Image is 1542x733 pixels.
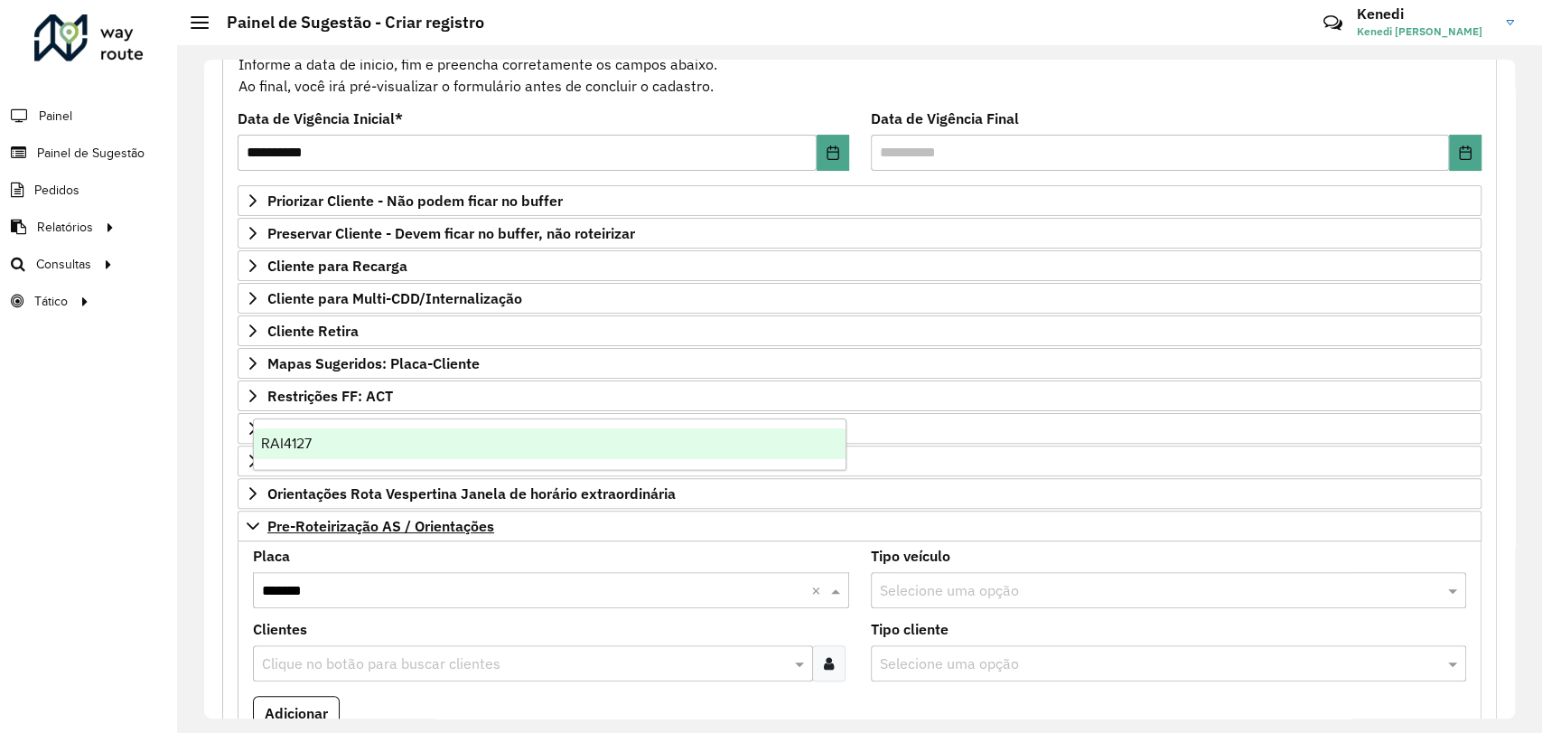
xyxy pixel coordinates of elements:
a: Priorizar Cliente - Não podem ficar no buffer [238,185,1481,216]
label: Clientes [253,618,307,640]
a: Cliente Retira [238,315,1481,346]
span: Cliente para Multi-CDD/Internalização [267,291,522,305]
span: Cliente para Recarga [267,258,407,273]
label: Tipo veículo [871,545,950,567]
span: RAI4127 [261,436,312,451]
span: Pedidos [34,181,79,200]
span: Pre-Roteirização AS / Orientações [267,519,494,533]
a: Pre-Roteirização AS / Orientações [238,511,1481,541]
span: Kenedi [PERSON_NAME] [1357,23,1492,40]
span: Priorizar Cliente - Não podem ficar no buffer [267,193,563,208]
label: Data de Vigência Inicial [238,108,403,129]
span: Orientações Rota Vespertina Janela de horário extraordinária [267,486,676,501]
a: Restrições FF: ACT [238,381,1481,411]
label: Placa [253,545,290,567]
button: Adicionar [253,696,340,730]
button: Choose Date [817,135,849,171]
label: Data de Vigência Final [871,108,1019,129]
a: Mapas Sugeridos: Placa-Cliente [238,348,1481,379]
button: Choose Date [1449,135,1481,171]
h2: Painel de Sugestão - Criar registro [209,13,484,33]
a: Preservar Cliente - Devem ficar no buffer, não roteirizar [238,218,1481,249]
span: Tático [34,292,68,311]
span: Painel [39,107,72,126]
a: Contato Rápido [1313,4,1352,42]
span: Consultas [36,255,91,274]
span: Restrições FF: ACT [267,389,393,403]
a: Cliente para Recarga [238,250,1481,281]
a: Orientações Rota Vespertina Janela de horário extraordinária [238,478,1481,509]
span: Mapas Sugeridos: Placa-Cliente [267,356,480,371]
ng-dropdown-panel: Options list [253,418,846,470]
span: Relatórios [37,218,93,237]
a: Cliente para Multi-CDD/Internalização [238,283,1481,314]
span: Preservar Cliente - Devem ficar no buffer, não roteirizar [267,226,635,240]
div: Informe a data de inicio, fim e preencha corretamente os campos abaixo. Ao final, você irá pré-vi... [238,31,1481,98]
span: Clear all [811,579,827,601]
label: Tipo cliente [871,618,949,640]
a: Restrições Spot: Forma de Pagamento e Perfil de Descarga/Entrega [238,413,1481,444]
span: Cliente Retira [267,324,359,338]
span: Painel de Sugestão [37,144,145,163]
h3: Kenedi [1357,5,1492,23]
a: Rota Noturna/Vespertina [238,446,1481,476]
